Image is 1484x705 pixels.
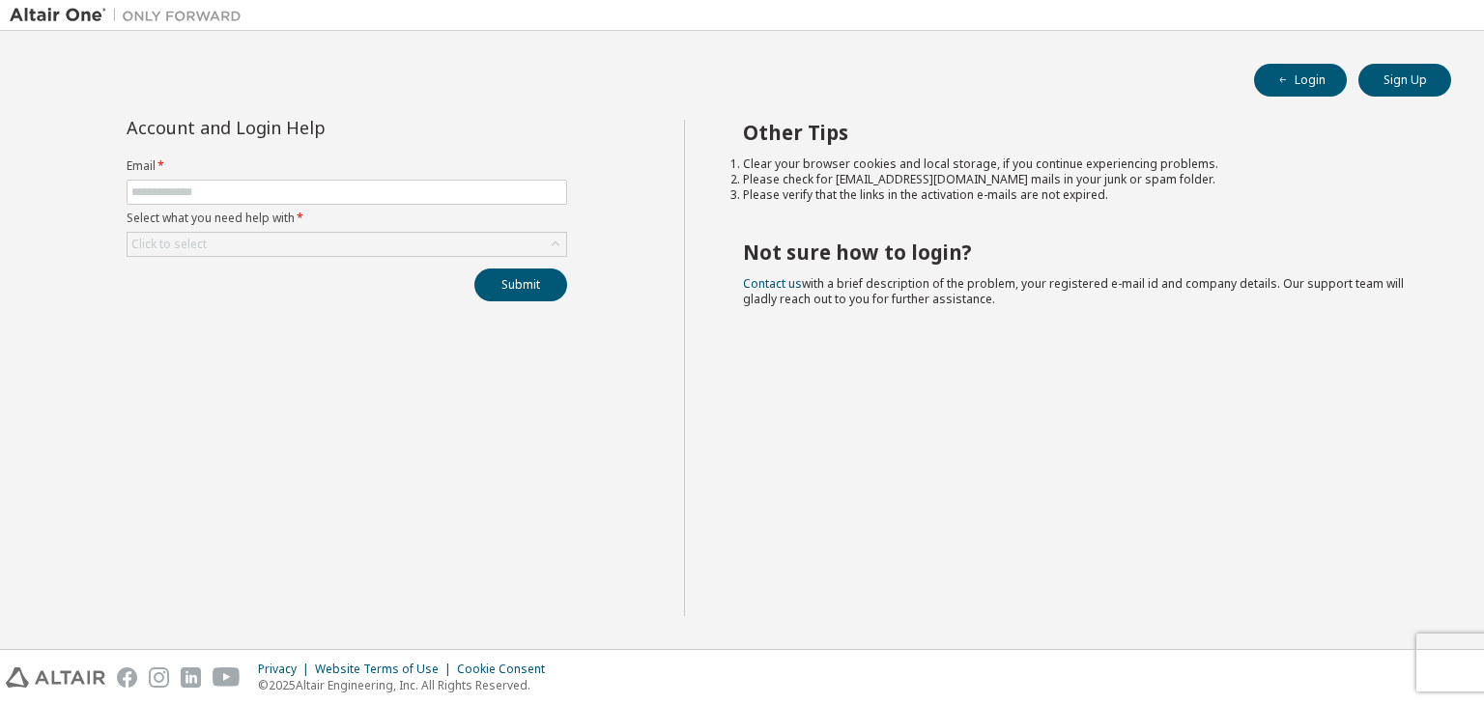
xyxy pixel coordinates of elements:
label: Select what you need help with [127,211,567,226]
label: Email [127,158,567,174]
h2: Not sure how to login? [743,240,1417,265]
div: Click to select [128,233,566,256]
p: © 2025 Altair Engineering, Inc. All Rights Reserved. [258,677,556,693]
img: linkedin.svg [181,667,201,688]
img: altair_logo.svg [6,667,105,688]
div: Privacy [258,662,315,677]
img: instagram.svg [149,667,169,688]
div: Click to select [131,237,207,252]
div: Account and Login Help [127,120,479,135]
li: Please verify that the links in the activation e-mails are not expired. [743,187,1417,203]
img: youtube.svg [213,667,241,688]
button: Sign Up [1358,64,1451,97]
span: with a brief description of the problem, your registered e-mail id and company details. Our suppo... [743,275,1404,307]
a: Contact us [743,275,802,292]
li: Please check for [EMAIL_ADDRESS][DOMAIN_NAME] mails in your junk or spam folder. [743,172,1417,187]
button: Submit [474,268,567,301]
button: Login [1254,64,1347,97]
div: Website Terms of Use [315,662,457,677]
h2: Other Tips [743,120,1417,145]
img: facebook.svg [117,667,137,688]
li: Clear your browser cookies and local storage, if you continue experiencing problems. [743,156,1417,172]
img: Altair One [10,6,251,25]
div: Cookie Consent [457,662,556,677]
